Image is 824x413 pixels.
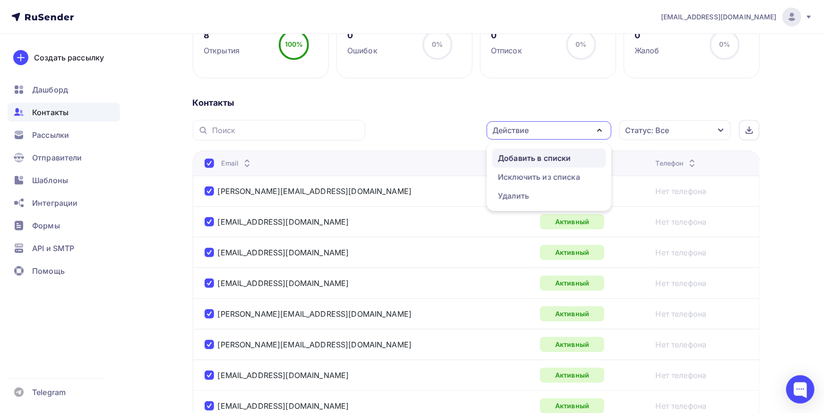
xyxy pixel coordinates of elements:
div: Исключить из списка [498,171,580,183]
a: Отправители [8,148,120,167]
a: Нет телефона [656,185,707,197]
input: Поиск [212,125,360,135]
div: Действие [493,125,529,136]
a: [EMAIL_ADDRESS][DOMAIN_NAME] [218,248,349,257]
div: Активный [540,306,604,321]
div: Активный [540,368,604,383]
div: Активный [540,245,604,260]
div: Добавить в списки [498,152,571,164]
div: Статус: Все [626,125,669,136]
ul: Действие [487,143,611,211]
span: Дашборд [32,84,68,95]
a: [PERSON_NAME][EMAIL_ADDRESS][DOMAIN_NAME] [218,309,412,319]
div: 0 [347,30,378,41]
a: Нет телефона [656,339,707,350]
a: Шаблоны [8,171,120,190]
span: Отправители [32,152,82,163]
span: API и SMTP [32,243,74,254]
span: Telegram [32,387,66,398]
span: Интеграции [32,197,77,209]
a: [PERSON_NAME][EMAIL_ADDRESS][DOMAIN_NAME] [218,186,412,196]
span: Рассылки [32,129,69,141]
div: Телефон [656,159,698,168]
div: Активный [540,337,604,352]
div: Контакты [193,97,760,109]
a: Нет телефона [656,400,707,412]
div: Активный [540,214,604,229]
div: 0 [635,30,660,41]
span: 0% [575,40,586,48]
a: Контакты [8,103,120,122]
a: Нет телефона [656,370,707,381]
div: Отписок [491,45,522,56]
span: Шаблоны [32,175,68,186]
a: [EMAIL_ADDRESS][DOMAIN_NAME] [661,8,813,26]
div: 8 [204,30,240,41]
span: 0% [719,40,730,48]
a: [EMAIL_ADDRESS][DOMAIN_NAME] [218,278,349,288]
a: [PERSON_NAME][EMAIL_ADDRESS][DOMAIN_NAME] [218,340,412,349]
div: Email [222,159,253,168]
span: Контакты [32,107,69,118]
div: Жалоб [635,45,660,56]
a: Дашборд [8,80,120,99]
a: Нет телефона [656,308,707,320]
div: Удалить [498,190,529,202]
div: 0 [491,30,522,41]
span: Формы [32,220,60,231]
span: 100% [285,40,303,48]
div: Активный [540,276,604,291]
a: [EMAIL_ADDRESS][DOMAIN_NAME] [218,401,349,411]
div: Открытия [204,45,240,56]
a: Нет телефона [656,278,707,289]
a: [EMAIL_ADDRESS][DOMAIN_NAME] [218,371,349,380]
span: [EMAIL_ADDRESS][DOMAIN_NAME] [661,12,777,22]
a: Нет телефона [656,247,707,258]
a: [EMAIL_ADDRESS][DOMAIN_NAME] [218,217,349,227]
button: Действие [487,121,611,140]
div: Создать рассылку [34,52,104,63]
a: Формы [8,216,120,235]
span: Помощь [32,265,65,277]
div: Ошибок [347,45,378,56]
button: Статус: Все [619,120,731,141]
a: Рассылки [8,126,120,144]
span: 0% [432,40,443,48]
a: Нет телефона [656,216,707,228]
